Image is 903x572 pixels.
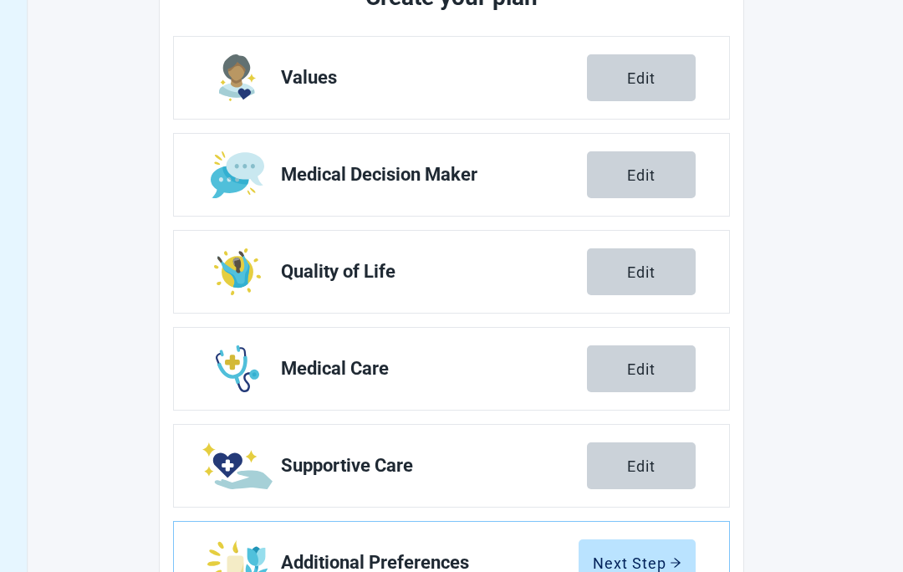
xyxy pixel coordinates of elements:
span: Values [281,68,587,88]
span: Quality of Life [281,262,587,282]
span: Supportive Care [281,456,587,476]
a: Edit Medical Decision Maker section [174,134,729,216]
div: Edit [627,166,656,183]
a: Edit Supportive Care section [174,425,729,507]
a: Edit Medical Care section [174,328,729,410]
button: Edit [587,345,696,392]
div: Edit [627,263,656,280]
div: Edit [627,457,656,474]
a: Edit Quality of Life section [174,231,729,313]
div: Edit [627,360,656,377]
button: Edit [587,151,696,198]
span: Medical Decision Maker [281,165,587,185]
span: Medical Care [281,359,587,379]
div: Edit [627,69,656,86]
button: Edit [587,248,696,295]
span: arrow-right [670,557,681,569]
a: Edit Values section [174,37,729,119]
button: Edit [587,54,696,101]
button: Edit [587,442,696,489]
div: Next Step [593,554,681,571]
